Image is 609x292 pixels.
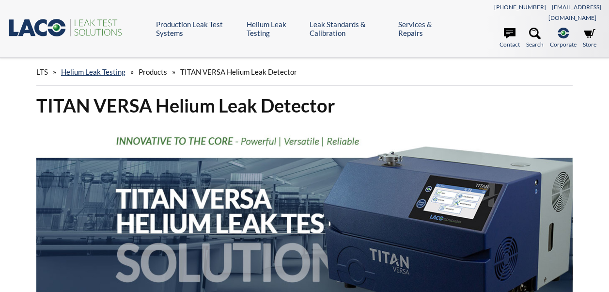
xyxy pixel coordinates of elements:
[139,67,167,76] span: Products
[398,20,451,37] a: Services & Repairs
[36,67,48,76] span: LTS
[36,94,573,117] h1: TITAN VERSA Helium Leak Detector
[526,28,544,49] a: Search
[156,20,239,37] a: Production Leak Test Systems
[247,20,303,37] a: Helium Leak Testing
[180,67,297,76] span: TITAN VERSA Helium Leak Detector
[61,67,125,76] a: Helium Leak Testing
[36,58,573,86] div: » » »
[550,40,577,49] span: Corporate
[548,3,601,21] a: [EMAIL_ADDRESS][DOMAIN_NAME]
[310,20,391,37] a: Leak Standards & Calibration
[494,3,546,11] a: [PHONE_NUMBER]
[500,28,520,49] a: Contact
[583,28,596,49] a: Store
